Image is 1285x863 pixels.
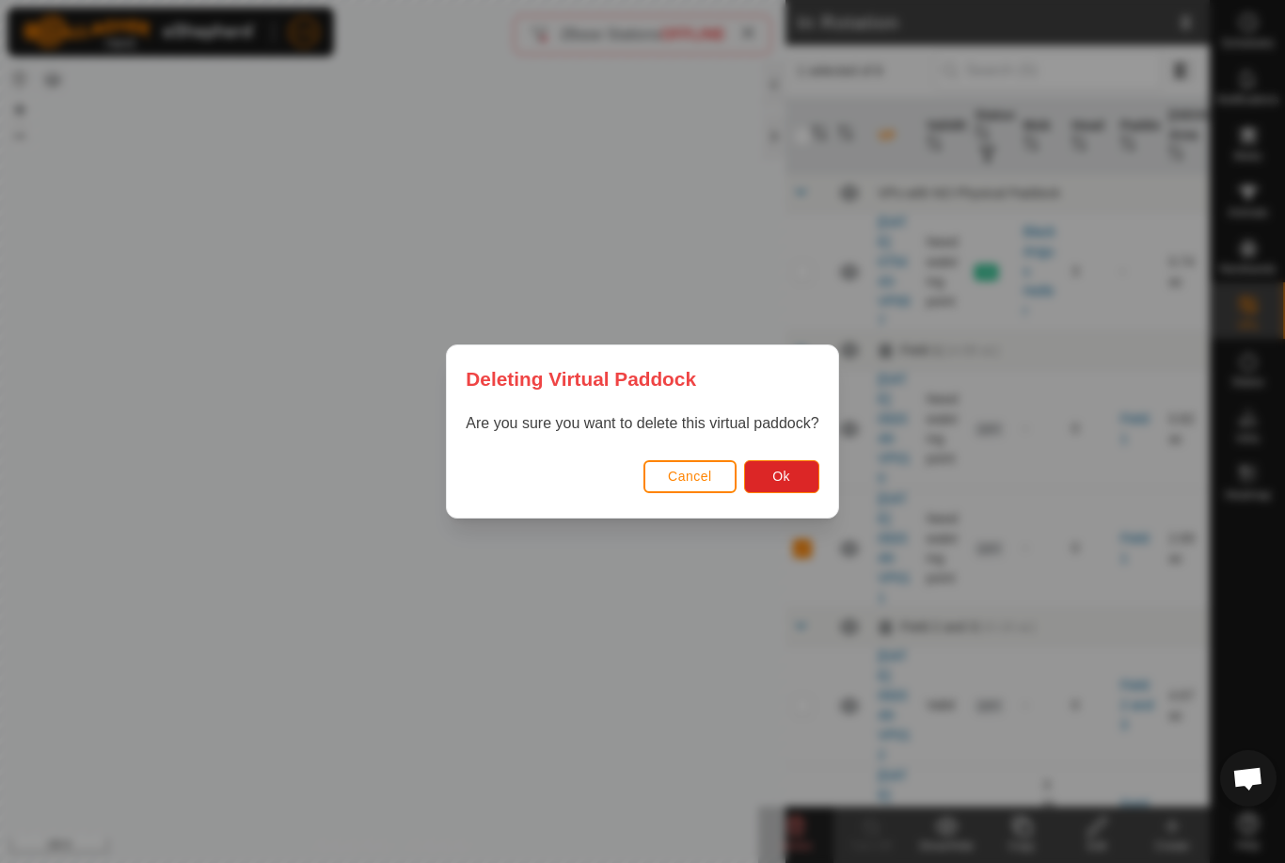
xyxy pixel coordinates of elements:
span: Deleting Virtual Paddock [466,364,696,393]
span: Ok [772,469,790,484]
button: Ok [744,460,819,493]
span: Cancel [668,469,712,484]
a: Open chat [1220,750,1277,807]
p: Are you sure you want to delete this virtual paddock? [466,412,818,435]
button: Cancel [643,460,737,493]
